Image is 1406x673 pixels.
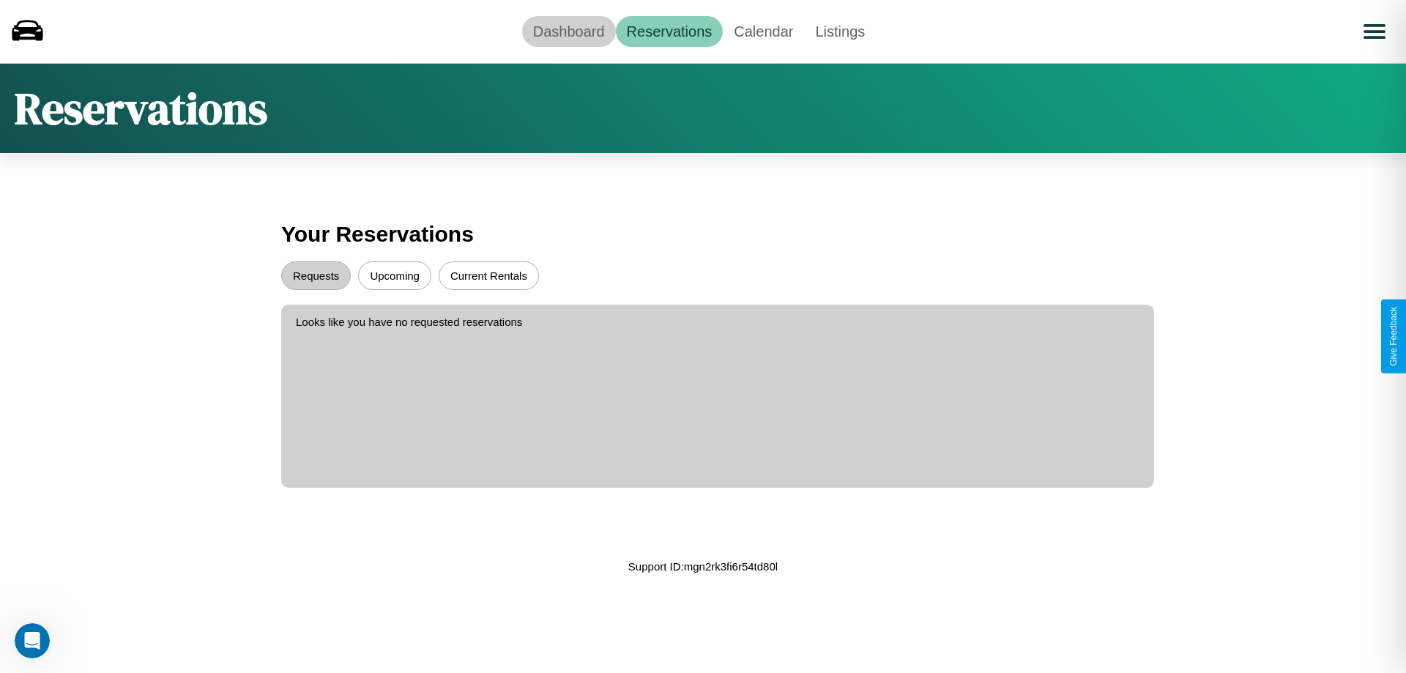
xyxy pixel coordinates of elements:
[281,215,1125,254] h3: Your Reservations
[296,312,1139,332] p: Looks like you have no requested reservations
[723,16,804,47] a: Calendar
[616,16,724,47] a: Reservations
[628,557,778,576] p: Support ID: mgn2rk3fi6r54td80l
[281,261,351,290] button: Requests
[15,78,267,138] h1: Reservations
[439,261,539,290] button: Current Rentals
[1354,11,1395,52] button: Open menu
[1388,307,1399,366] div: Give Feedback
[358,261,431,290] button: Upcoming
[522,16,616,47] a: Dashboard
[15,623,50,658] iframe: Intercom live chat
[804,16,876,47] a: Listings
